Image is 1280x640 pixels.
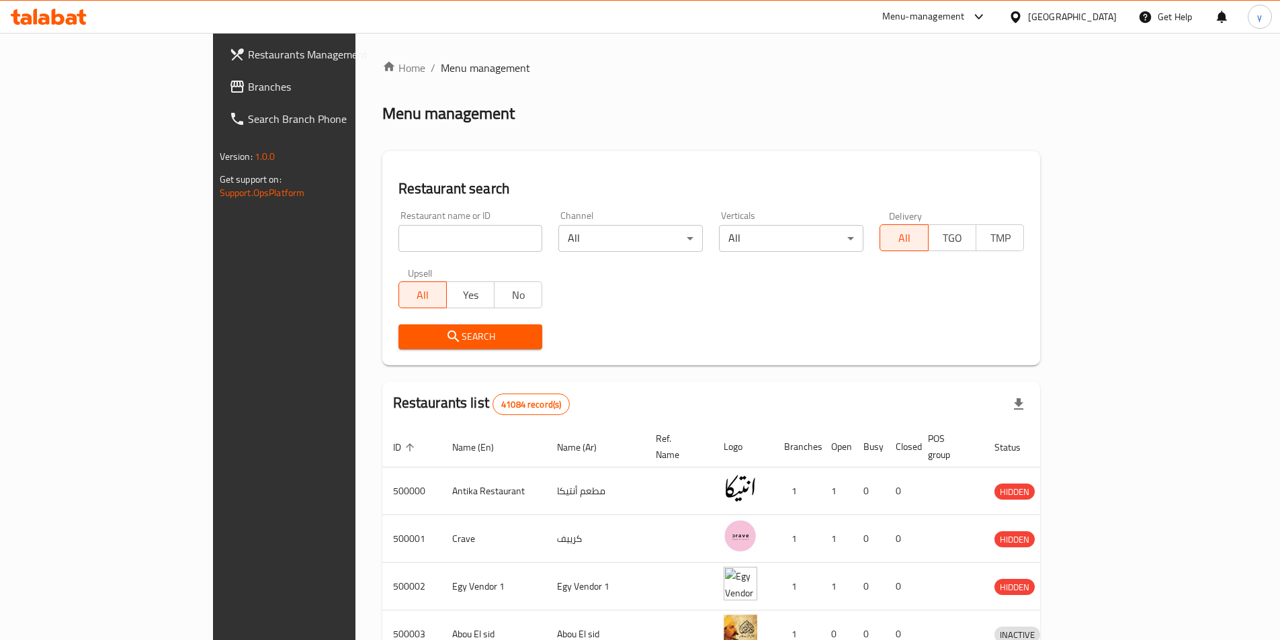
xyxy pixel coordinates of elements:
[404,285,441,305] span: All
[820,515,853,563] td: 1
[853,563,885,610] td: 0
[773,563,820,610] td: 1
[546,563,645,610] td: Egy Vendor 1
[248,79,416,95] span: Branches
[724,567,757,600] img: Egy Vendor 1
[656,430,697,463] span: Ref. Name
[248,111,416,127] span: Search Branch Phone
[1002,388,1035,420] div: Export file
[882,9,965,25] div: Menu-management
[994,580,1035,595] span: HIDDEN
[820,467,853,515] td: 1
[820,426,853,467] th: Open
[713,426,773,467] th: Logo
[546,467,645,515] td: مطعم أنتيكا
[719,225,863,252] div: All
[398,179,1025,199] h2: Restaurant search
[493,398,569,411] span: 41084 record(s)
[441,60,530,76] span: Menu management
[1028,9,1117,24] div: [GEOGRAPHIC_DATA]
[889,211,923,220] label: Delivery
[885,563,917,610] td: 0
[220,171,282,188] span: Get support on:
[886,228,923,248] span: All
[441,515,546,563] td: Crave
[558,225,703,252] div: All
[976,224,1024,251] button: TMP
[446,281,495,308] button: Yes
[398,324,543,349] button: Search
[218,103,427,135] a: Search Branch Phone
[885,467,917,515] td: 0
[853,467,885,515] td: 0
[409,328,532,345] span: Search
[393,439,419,455] span: ID
[220,148,253,165] span: Version:
[493,394,570,415] div: Total records count
[773,515,820,563] td: 1
[885,426,917,467] th: Closed
[248,46,416,62] span: Restaurants Management
[557,439,614,455] span: Name (Ar)
[928,430,968,463] span: POS group
[994,579,1035,595] div: HIDDEN
[441,563,546,610] td: Egy Vendor 1
[408,268,433,277] label: Upsell
[546,515,645,563] td: كرييف
[934,228,971,248] span: TGO
[398,225,543,252] input: Search for restaurant name or ID..
[382,60,1041,76] nav: breadcrumb
[382,103,515,124] h2: Menu management
[885,515,917,563] td: 0
[724,471,757,505] img: Antika Restaurant
[431,60,435,76] li: /
[853,515,885,563] td: 0
[398,281,447,308] button: All
[393,393,570,415] h2: Restaurants list
[452,285,489,305] span: Yes
[880,224,928,251] button: All
[820,563,853,610] td: 1
[494,281,542,308] button: No
[994,484,1035,500] span: HIDDEN
[1257,9,1262,24] span: y
[773,467,820,515] td: 1
[452,439,511,455] span: Name (En)
[441,467,546,515] td: Antika Restaurant
[218,71,427,103] a: Branches
[982,228,1019,248] span: TMP
[724,519,757,553] img: Crave
[773,426,820,467] th: Branches
[994,439,1038,455] span: Status
[220,184,305,201] a: Support.OpsPlatform
[218,38,427,71] a: Restaurants Management
[928,224,976,251] button: TGO
[994,531,1035,547] div: HIDDEN
[255,148,275,165] span: 1.0.0
[500,285,537,305] span: No
[994,532,1035,547] span: HIDDEN
[853,426,885,467] th: Busy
